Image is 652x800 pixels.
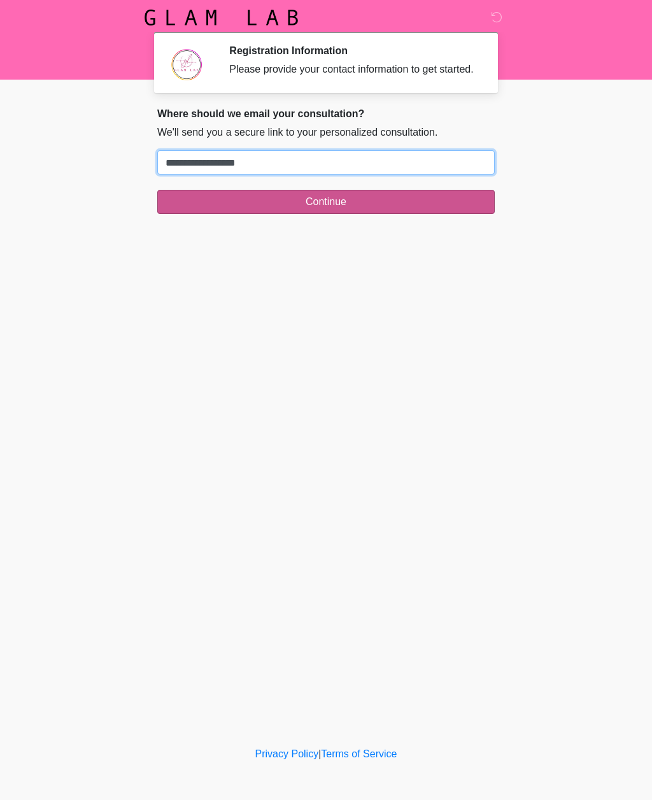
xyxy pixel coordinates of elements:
[157,190,495,214] button: Continue
[229,62,476,77] div: Please provide your contact information to get started.
[229,45,476,57] h2: Registration Information
[318,748,321,759] a: |
[167,45,205,83] img: Agent Avatar
[157,125,495,140] p: We'll send you a secure link to your personalized consultation.
[145,10,298,25] img: Glam Lab Logo
[255,748,319,759] a: Privacy Policy
[321,748,397,759] a: Terms of Service
[157,108,495,120] h2: Where should we email your consultation?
